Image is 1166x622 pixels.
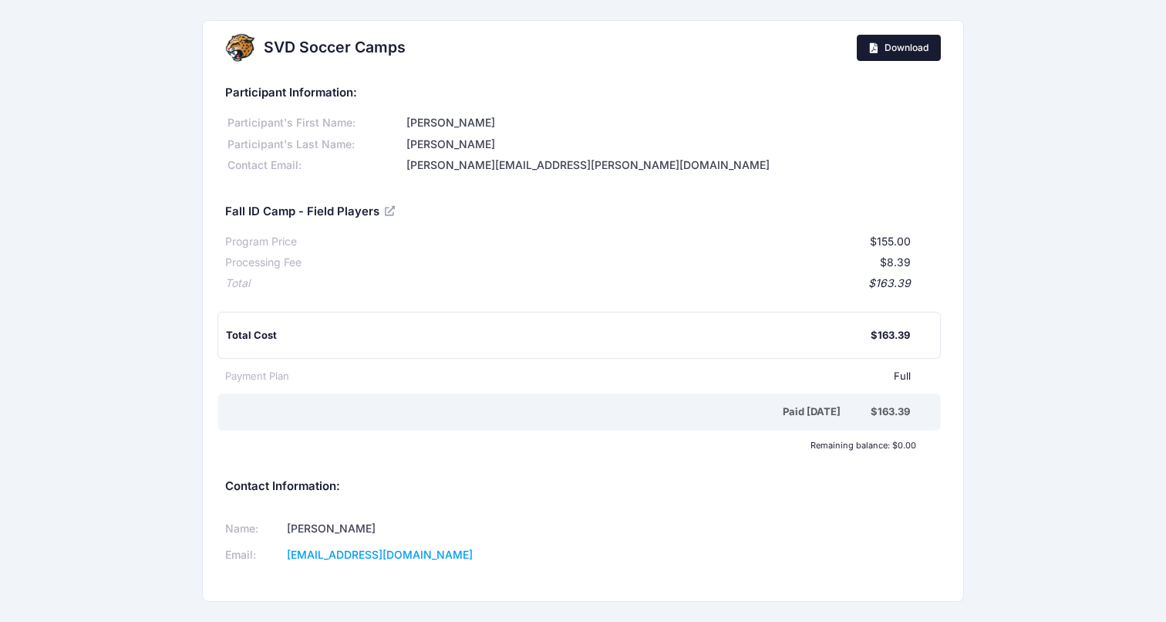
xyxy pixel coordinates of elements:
div: Paid [DATE] [228,404,871,420]
td: [PERSON_NAME] [281,516,563,543]
div: Contact Email: [225,157,404,174]
div: Participant's Last Name: [225,137,404,153]
span: Download [885,42,928,53]
div: $8.39 [302,255,911,271]
div: [PERSON_NAME] [404,115,941,131]
div: Total Cost [226,328,871,343]
h2: SVD Soccer Camps [264,39,406,56]
div: $163.39 [871,404,910,420]
div: $163.39 [871,328,910,343]
div: $163.39 [250,276,911,292]
div: Processing Fee [225,255,302,271]
div: Total [225,276,250,292]
div: Remaining balance: $0.00 [217,441,923,450]
div: [PERSON_NAME] [404,137,941,153]
h5: Contact Information: [225,480,941,494]
td: Name: [225,516,281,543]
a: [EMAIL_ADDRESS][DOMAIN_NAME] [287,548,473,561]
td: Email: [225,543,281,569]
a: View Registration Details [385,204,397,218]
div: Full [289,369,911,384]
h5: Participant Information: [225,86,941,100]
a: Download [857,35,941,61]
div: [PERSON_NAME][EMAIL_ADDRESS][PERSON_NAME][DOMAIN_NAME] [404,157,941,174]
div: Participant's First Name: [225,115,404,131]
h5: Fall ID Camp - Field Players [225,205,397,219]
div: Payment Plan [225,369,289,384]
div: Program Price [225,234,297,250]
span: $155.00 [870,235,911,248]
